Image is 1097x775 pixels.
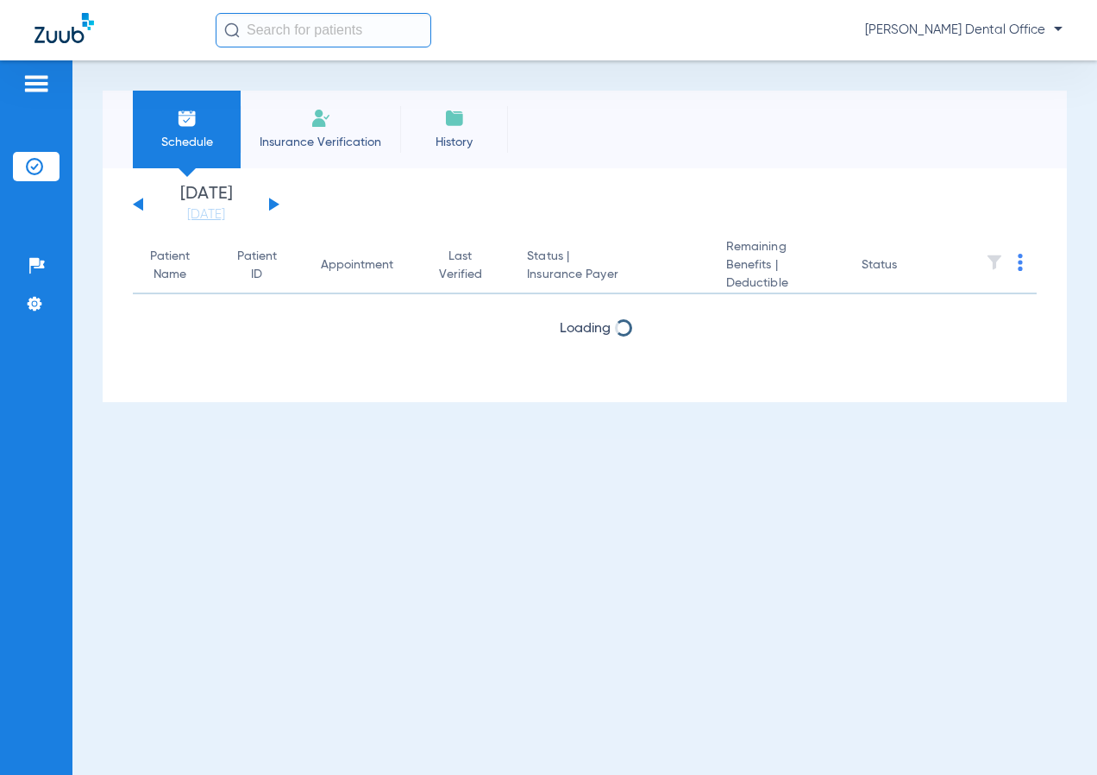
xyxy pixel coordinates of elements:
img: hamburger-icon [22,73,50,94]
a: [DATE] [154,206,258,224]
img: Zuub Logo [34,13,94,43]
li: [DATE] [154,186,258,224]
span: History [413,134,495,151]
div: Patient ID [236,248,293,284]
span: [PERSON_NAME] Dental Office [865,22,1063,39]
span: Deductible [726,274,834,293]
input: Search for patients [216,13,431,47]
div: Patient Name [147,248,209,284]
span: Schedule [146,134,228,151]
th: Status [848,238,964,294]
th: Remaining Benefits | [712,238,848,294]
span: Insurance Payer [527,266,699,284]
div: Last Verified [436,248,484,284]
img: History [444,108,465,129]
img: group-dot-blue.svg [1018,254,1023,271]
img: Manual Insurance Verification [310,108,331,129]
span: Loading [560,322,611,336]
iframe: Chat Widget [1011,692,1097,775]
img: filter.svg [986,254,1003,271]
div: Last Verified [436,248,499,284]
th: Status | [513,238,712,294]
img: Schedule [177,108,197,129]
img: Search Icon [224,22,240,38]
div: Appointment [321,256,393,274]
div: Appointment [321,256,409,274]
span: Insurance Verification [254,134,387,151]
div: Patient ID [236,248,278,284]
div: Patient Name [147,248,193,284]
